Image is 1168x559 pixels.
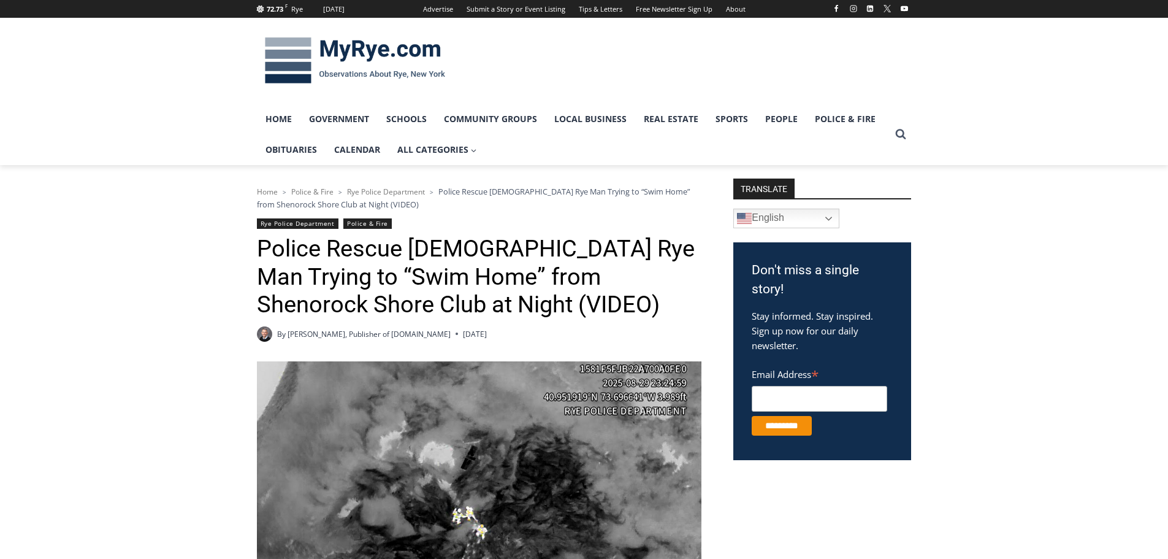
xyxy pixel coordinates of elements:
[283,188,286,196] span: >
[338,188,342,196] span: >
[257,186,690,209] span: Police Rescue [DEMOGRAPHIC_DATA] Rye Man Trying to “Swim Home” from Shenorock Shore Club at Night...
[463,328,487,340] time: [DATE]
[880,1,895,16] a: X
[757,104,806,134] a: People
[806,104,884,134] a: Police & Fire
[326,134,389,165] a: Calendar
[752,261,893,299] h3: Don't miss a single story!
[257,29,453,93] img: MyRye.com
[897,1,912,16] a: YouTube
[257,134,326,165] a: Obituaries
[257,104,300,134] a: Home
[430,188,433,196] span: >
[752,309,893,353] p: Stay informed. Stay inspired. Sign up now for our daily newsletter.
[257,218,338,229] a: Rye Police Department
[300,104,378,134] a: Government
[863,1,877,16] a: Linkedin
[397,143,477,156] span: All Categories
[347,187,425,197] a: Rye Police Department
[267,4,283,13] span: 72.73
[257,187,278,197] a: Home
[285,2,288,9] span: F
[257,104,890,166] nav: Primary Navigation
[257,326,272,342] a: Author image
[890,123,912,145] button: View Search Form
[733,179,795,198] strong: TRANSLATE
[291,4,303,15] div: Rye
[257,185,701,210] nav: Breadcrumbs
[733,209,839,228] a: English
[737,211,752,226] img: en
[288,329,451,339] a: [PERSON_NAME], Publisher of [DOMAIN_NAME]
[343,218,392,229] a: Police & Fire
[435,104,546,134] a: Community Groups
[257,235,701,319] h1: Police Rescue [DEMOGRAPHIC_DATA] Rye Man Trying to “Swim Home” from Shenorock Shore Club at Night...
[846,1,861,16] a: Instagram
[829,1,844,16] a: Facebook
[752,362,887,384] label: Email Address
[291,187,334,197] a: Police & Fire
[378,104,435,134] a: Schools
[546,104,635,134] a: Local Business
[323,4,345,15] div: [DATE]
[635,104,707,134] a: Real Estate
[707,104,757,134] a: Sports
[389,134,486,165] a: All Categories
[277,328,286,340] span: By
